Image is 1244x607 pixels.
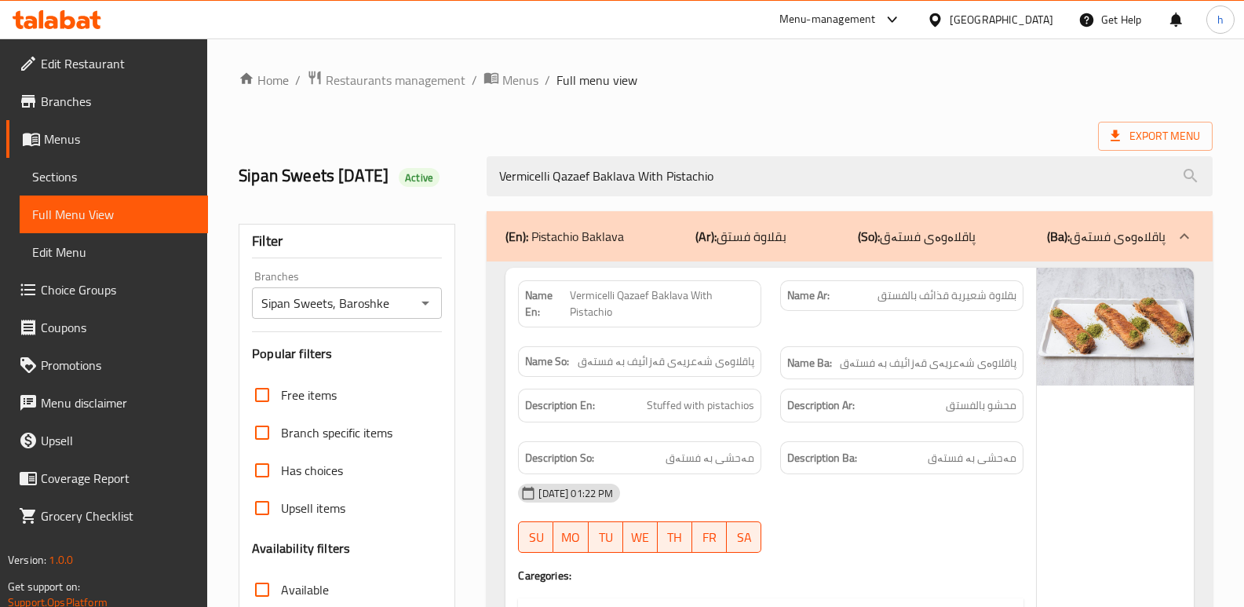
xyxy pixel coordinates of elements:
span: Export Menu [1098,122,1213,151]
span: WE [629,526,651,549]
li: / [545,71,550,90]
span: Upsell [41,431,195,450]
span: Vermicelli Qazaef Baklava With Pistachio [570,287,755,320]
nav: breadcrumb [239,70,1213,90]
button: Open [414,292,436,314]
a: Upsell [6,422,208,459]
span: پاقلاوەی شەعریەی قەزائیف بە فستەق [840,353,1016,373]
b: (En): [505,225,528,248]
span: Menu disclaimer [41,393,195,412]
strong: Description Ar: [787,396,855,415]
button: SA [727,521,761,553]
span: مەحشی بە فستەق [928,448,1016,468]
span: Sections [32,167,195,186]
span: TU [595,526,617,549]
span: FR [699,526,720,549]
button: SU [518,521,553,553]
span: Choice Groups [41,280,195,299]
h2: Sipan Sweets [DATE] [239,164,468,188]
span: [DATE] 01:22 PM [532,486,619,501]
button: TH [658,521,692,553]
a: Choice Groups [6,271,208,309]
b: (Ba): [1047,225,1070,248]
strong: Description Ba: [787,448,857,468]
a: Sections [20,158,208,196]
h3: Popular filters [252,345,442,363]
b: (So): [858,225,880,248]
a: Menus [483,70,538,90]
p: Pistachio Baklava [505,227,624,246]
span: Export Menu [1111,126,1200,146]
span: Free items [281,386,337,404]
li: / [472,71,477,90]
span: Full menu view [556,71,637,90]
a: Edit Menu [20,233,208,271]
span: بقلاوة شعيرية قذائف بالفستق [877,287,1016,304]
div: Filter [252,225,442,258]
a: Home [239,71,289,90]
a: Grocery Checklist [6,497,208,535]
a: Promotions [6,346,208,384]
a: Menu disclaimer [6,384,208,422]
p: بقلاوة فستق [695,227,786,246]
button: MO [553,521,588,553]
span: h [1217,11,1224,28]
span: Restaurants management [326,71,465,90]
span: پاقلاوەی شەعریەی قەزائیف بە فستەق [578,353,754,370]
span: Edit Restaurant [41,54,195,73]
button: WE [623,521,658,553]
span: MO [560,526,582,549]
a: Edit Restaurant [6,45,208,82]
strong: Name So: [525,353,569,370]
h4: Caregories: [518,568,1023,583]
span: Coverage Report [41,469,195,488]
span: Menus [44,130,195,148]
span: Has choices [281,461,343,480]
h3: Availability filters [252,539,350,558]
div: (En): Pistachio Baklava(Ar):بقلاوة فستق(So):پاقلاەوەی فستەق(Ba):پاقلاەوەی فستەق [487,211,1213,261]
strong: Name Ba: [787,353,832,373]
span: Get support on: [8,576,80,597]
a: Menus [6,120,208,158]
a: Coverage Report [6,459,208,497]
span: Stuffed with pistachios [647,396,754,415]
span: Coupons [41,318,195,337]
strong: Description So: [525,448,594,468]
input: search [487,156,1213,196]
span: TH [664,526,686,549]
div: Active [399,168,440,187]
div: [GEOGRAPHIC_DATA] [950,11,1053,28]
li: / [295,71,301,90]
span: مەحشی بە فستەق [666,448,754,468]
span: 1.0.0 [49,550,73,570]
p: پاقلاەوەی فستەق [1047,227,1166,246]
a: Restaurants management [307,70,465,90]
span: Branch specific items [281,423,392,442]
span: Upsell items [281,499,345,517]
strong: Name Ar: [787,287,830,304]
p: پاقلاەوەی فستەق [858,227,976,246]
img: 2021-09-05-iraq-duho_637677495218801202.jpg [1037,268,1194,386]
span: SU [525,526,547,549]
span: Branches [41,92,195,111]
a: Branches [6,82,208,120]
span: Edit Menu [32,243,195,261]
strong: Description En: [525,396,595,415]
span: Grocery Checklist [41,506,195,525]
span: محشو بالفستق [946,396,1016,415]
a: Full Menu View [20,196,208,233]
strong: Name En: [525,287,569,320]
span: Active [399,170,440,185]
a: Coupons [6,309,208,346]
b: (Ar): [695,225,717,248]
span: Available [281,580,329,599]
div: Menu-management [779,10,876,29]
span: Full Menu View [32,205,195,224]
button: FR [692,521,727,553]
span: SA [733,526,755,549]
button: TU [589,521,623,553]
span: Menus [502,71,538,90]
span: Promotions [41,356,195,375]
span: Version: [8,550,46,570]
